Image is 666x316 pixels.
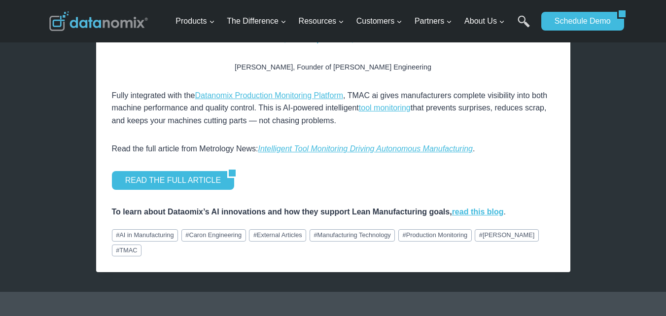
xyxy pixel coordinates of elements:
strong: To learn about Dataomix’s AI innovations and how they support Lean Manufacturing goals, [112,208,452,216]
span: Resources [299,15,344,28]
span: About Us [464,15,505,28]
img: Datanomix [49,11,148,31]
span: # [403,231,406,239]
a: Datanomix Production Monitoring Platform [195,91,343,100]
span: Customers [356,15,402,28]
a: read this blog [452,208,504,216]
span: Products [175,15,214,28]
a: #Production Monitoring [398,229,472,241]
a: READ THE FULL ARTICLE [112,171,227,190]
p: Read the full article from Metrology News: . [112,142,555,155]
span: # [185,231,189,239]
span: # [116,246,119,254]
span: Partners [415,15,452,28]
p: . [112,206,555,218]
p: [PERSON_NAME], Founder of [PERSON_NAME] Engineering [112,62,555,73]
p: Fully integrated with the , TMAC ai gives manufacturers complete visibility into both machine per... [112,89,555,127]
a: Schedule Demo [541,12,617,31]
span: # [116,231,119,239]
a: Intelligent Tool Monitoring Driving Autonomous Manufacturing [258,144,473,153]
nav: Primary Navigation [172,5,536,37]
a: #[PERSON_NAME] [475,229,539,241]
span: # [253,231,257,239]
a: #Manufacturing Technology [310,229,395,241]
span: # [479,231,483,239]
a: #AI in Manufacturing [112,229,178,241]
a: tool monitoring [359,104,411,112]
span: The Difference [227,15,286,28]
a: #Caron Engineering [181,229,246,241]
a: #External Articles [249,229,306,241]
a: Search [518,15,530,37]
span: # [314,231,317,239]
a: #TMAC [112,245,142,256]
